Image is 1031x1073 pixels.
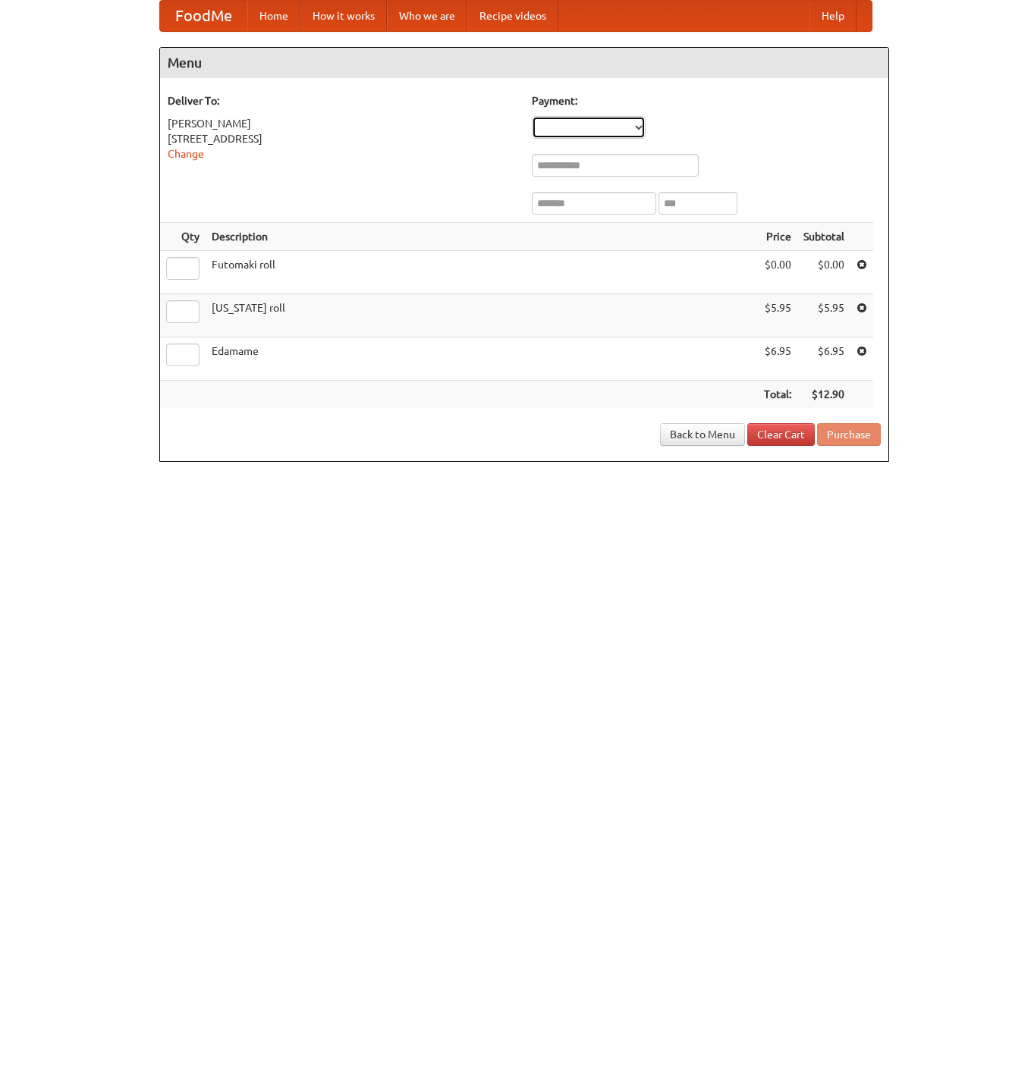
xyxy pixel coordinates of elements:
a: Change [168,148,204,160]
td: $0.00 [797,251,850,294]
td: $6.95 [758,337,797,381]
div: [PERSON_NAME] [168,116,517,131]
th: $12.90 [797,381,850,409]
h5: Payment: [532,93,881,108]
h4: Menu [160,48,888,78]
a: Help [809,1,857,31]
a: How it works [300,1,387,31]
a: Home [247,1,300,31]
th: Qty [160,223,206,251]
a: Back to Menu [660,423,745,446]
td: Edamame [206,337,758,381]
td: [US_STATE] roll [206,294,758,337]
td: Futomaki roll [206,251,758,294]
td: $6.95 [797,337,850,381]
a: Clear Cart [747,423,815,446]
button: Purchase [817,423,881,446]
a: Who we are [387,1,467,31]
div: [STREET_ADDRESS] [168,131,517,146]
td: $5.95 [758,294,797,337]
th: Total: [758,381,797,409]
td: $0.00 [758,251,797,294]
h5: Deliver To: [168,93,517,108]
th: Description [206,223,758,251]
a: FoodMe [160,1,247,31]
th: Price [758,223,797,251]
th: Subtotal [797,223,850,251]
td: $5.95 [797,294,850,337]
a: Recipe videos [467,1,558,31]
